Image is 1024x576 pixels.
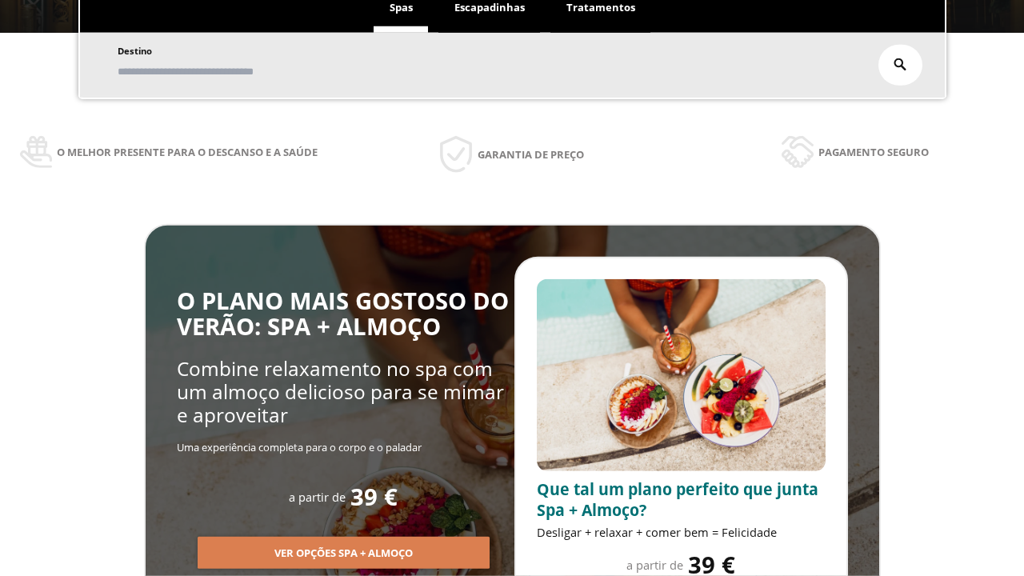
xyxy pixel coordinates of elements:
span: Uma experiência completa para o corpo e o paladar [177,440,422,454]
span: Ver opções Spa + Almoço [274,546,413,562]
span: O melhor presente para o descanso e a saúde [57,143,318,161]
span: Garantia de preço [478,146,584,163]
span: 39 € [350,484,398,510]
span: a partir de [289,489,346,505]
span: Que tal um plano perfeito que junta Spa + Almoço? [537,478,818,521]
span: O PLANO MAIS GOSTOSO DO VERÃO: SPA + ALMOÇO [177,285,509,343]
span: Destino [118,45,152,57]
span: a partir de [626,557,683,573]
span: Pagamento seguro [818,143,929,161]
a: Ver opções Spa + Almoço [198,546,490,560]
button: Ver opções Spa + Almoço [198,537,490,569]
img: promo-sprunch.ElVl7oUD.webp [537,279,826,472]
span: Combine relaxamento no spa com um almoço delicioso para se mimar e aproveitar [177,355,504,429]
span: Desligar + relaxar + comer bem = Felicidade [537,524,777,540]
